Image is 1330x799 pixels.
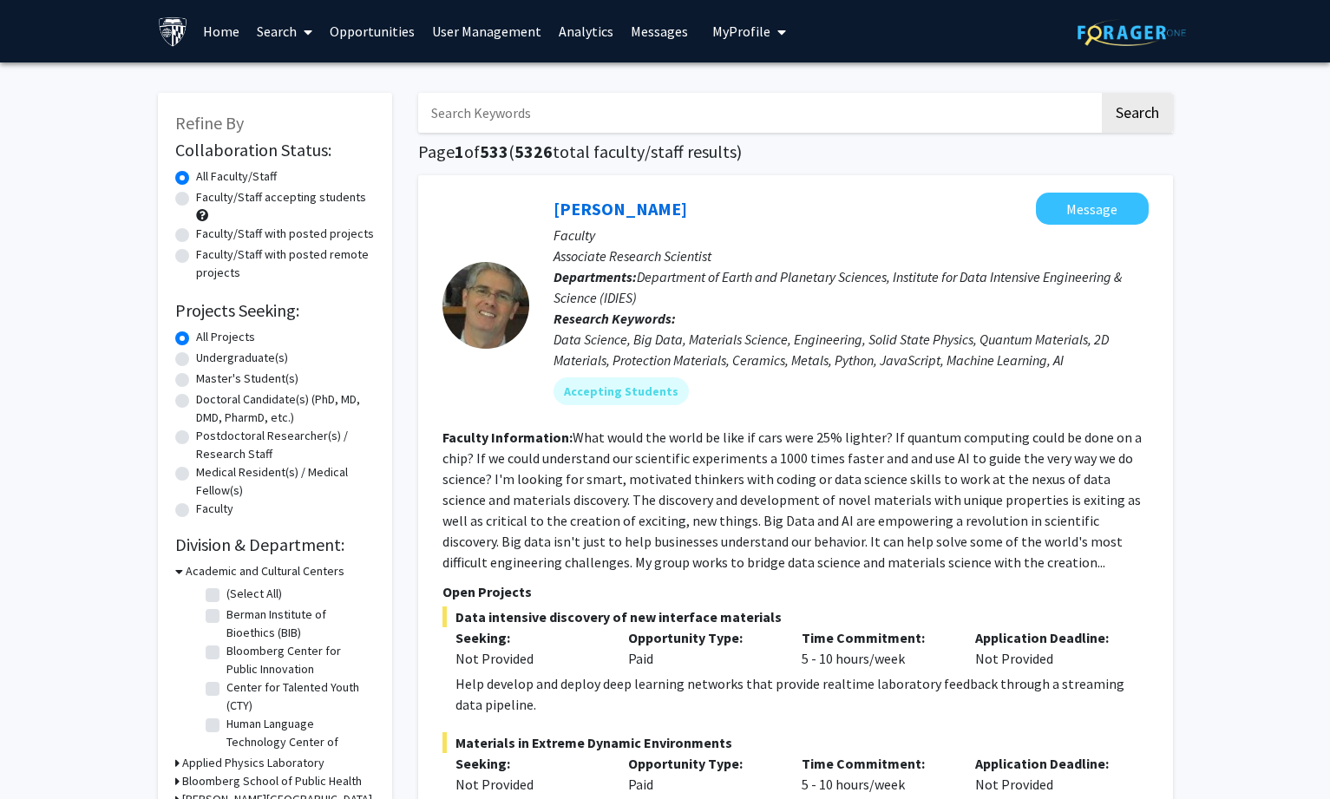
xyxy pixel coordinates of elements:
[455,673,1149,715] div: Help develop and deploy deep learning networks that provide realtime laboratory feedback through ...
[455,141,464,162] span: 1
[418,93,1099,133] input: Search Keywords
[975,753,1123,774] p: Application Deadline:
[196,328,255,346] label: All Projects
[175,300,375,321] h2: Projects Seeking:
[554,329,1149,370] div: Data Science, Big Data, Materials Science, Engineering, Solid State Physics, Quantum Materials, 2...
[418,141,1173,162] h1: Page of ( total faculty/staff results)
[248,1,321,62] a: Search
[175,140,375,160] h2: Collaboration Status:
[962,753,1136,795] div: Not Provided
[442,429,573,446] b: Faculty Information:
[182,754,324,772] h3: Applied Physics Laboratory
[196,188,366,206] label: Faculty/Staff accepting students
[196,463,375,500] label: Medical Resident(s) / Medical Fellow(s)
[442,429,1142,571] fg-read-more: What would the world be like if cars were 25% lighter? If quantum computing could be done on a ch...
[423,1,550,62] a: User Management
[1036,193,1149,225] button: Message David Elbert
[196,390,375,427] label: Doctoral Candidate(s) (PhD, MD, DMD, PharmD, etc.)
[175,534,375,555] h2: Division & Department:
[554,225,1149,246] p: Faculty
[182,772,362,790] h3: Bloomberg School of Public Health
[622,1,697,62] a: Messages
[455,753,603,774] p: Seeking:
[321,1,423,62] a: Opportunities
[802,627,949,648] p: Time Commitment:
[226,715,370,770] label: Human Language Technology Center of Excellence (HLTCOE)
[196,246,375,282] label: Faculty/Staff with posted remote projects
[554,268,1122,306] span: Department of Earth and Planetary Sciences, Institute for Data Intensive Engineering & Science (I...
[226,585,282,603] label: (Select All)
[196,349,288,367] label: Undergraduate(s)
[442,606,1149,627] span: Data intensive discovery of new interface materials
[455,648,603,669] div: Not Provided
[802,753,949,774] p: Time Commitment:
[196,167,277,186] label: All Faculty/Staff
[1078,19,1186,46] img: ForagerOne Logo
[186,562,344,580] h3: Academic and Cultural Centers
[226,606,370,642] label: Berman Institute of Bioethics (BIB)
[712,23,770,40] span: My Profile
[514,141,553,162] span: 5326
[196,225,374,243] label: Faculty/Staff with posted projects
[554,198,687,219] a: [PERSON_NAME]
[442,732,1149,753] span: Materials in Extreme Dynamic Environments
[554,268,637,285] b: Departments:
[194,1,248,62] a: Home
[196,370,298,388] label: Master's Student(s)
[789,627,962,669] div: 5 - 10 hours/week
[554,246,1149,266] p: Associate Research Scientist
[962,627,1136,669] div: Not Provided
[226,678,370,715] label: Center for Talented Youth (CTY)
[13,721,74,786] iframe: Chat
[158,16,188,47] img: Johns Hopkins University Logo
[975,627,1123,648] p: Application Deadline:
[628,627,776,648] p: Opportunity Type:
[1102,93,1173,133] button: Search
[554,377,689,405] mat-chip: Accepting Students
[480,141,508,162] span: 533
[615,753,789,795] div: Paid
[175,112,244,134] span: Refine By
[455,774,603,795] div: Not Provided
[226,642,370,678] label: Bloomberg Center for Public Innovation
[789,753,962,795] div: 5 - 10 hours/week
[615,627,789,669] div: Paid
[442,581,1149,602] p: Open Projects
[554,310,676,327] b: Research Keywords:
[550,1,622,62] a: Analytics
[196,500,233,518] label: Faculty
[628,753,776,774] p: Opportunity Type:
[455,627,603,648] p: Seeking:
[196,427,375,463] label: Postdoctoral Researcher(s) / Research Staff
